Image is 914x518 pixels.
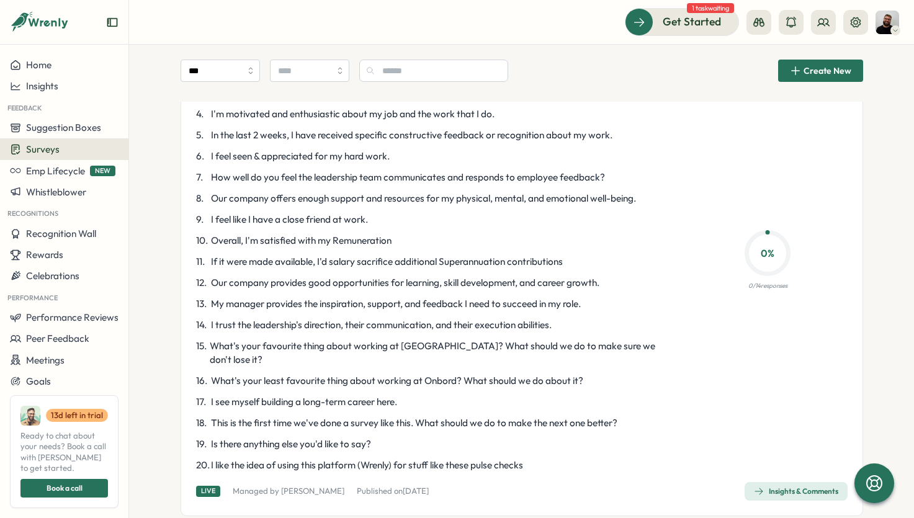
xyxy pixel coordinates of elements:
[211,192,636,205] span: Our company offers enough support and resources for my physical, mental, and emotional well-being.
[26,311,119,323] span: Performance Reviews
[211,255,563,269] span: If it were made available, I'd salary sacrifice additional Superannuation contributions
[211,395,397,409] span: I see myself building a long-term career here.
[20,431,108,474] span: Ready to chat about your needs? Book a call with [PERSON_NAME] to get started.
[211,213,368,226] span: I feel like I have a close friend at work.
[196,213,208,226] span: 9 .
[211,234,392,248] span: Overall, I'm satisfied with my Remuneration
[196,192,208,205] span: 8 .
[281,486,344,496] a: [PERSON_NAME]
[211,437,371,451] span: Is there anything else you'd like to say?
[196,234,208,248] span: 10 .
[20,406,40,426] img: Ali Khan
[26,333,89,344] span: Peer Feedback
[211,458,523,472] span: I like the idea of using this platform (Wrenly) for stuff like these pulse checks
[47,480,83,497] span: Book a call
[778,60,863,82] button: Create New
[196,339,208,367] span: 15 .
[211,171,605,184] span: How well do you feel the leadership team communicates and responds to employee feedback?
[46,409,108,422] a: 13d left in trial
[196,276,208,290] span: 12 .
[211,150,390,163] span: I feel seen & appreciated for my hard work.
[403,486,429,496] span: [DATE]
[26,80,58,92] span: Insights
[211,128,612,142] span: In the last 2 weeks, I have received specific constructive feedback or recognition about my work.
[211,297,581,311] span: My manager provides the inspiration, support, and feedback I need to succeed in my role.
[196,171,208,184] span: 7 .
[26,165,85,177] span: Emp Lifecycle
[748,281,787,291] p: 0 / 14 responses
[687,3,734,13] span: 1 task waiting
[26,122,101,133] span: Suggestion Boxes
[211,107,495,121] span: I'm motivated and enthusiastic about my job and the work that I do.
[26,354,65,366] span: Meetings
[625,8,739,35] button: Get Started
[745,482,848,501] button: Insights & Comments
[211,416,617,430] span: This is the first time we've done a survey like this. What should we do to make the next one better?
[26,59,52,71] span: Home
[196,128,208,142] span: 5 .
[196,374,208,388] span: 16 .
[210,339,673,367] span: What's your favourite thing about working at [GEOGRAPHIC_DATA]? What should we do to make sure we...
[26,186,86,198] span: Whistleblower
[196,297,208,311] span: 13 .
[804,66,851,75] span: Create New
[196,150,208,163] span: 6 .
[196,458,208,472] span: 20 .
[663,14,721,30] span: Get Started
[754,486,838,496] div: Insights & Comments
[211,374,583,388] span: What's your least favourite thing about working at Onbord? What should we do about it?
[106,16,119,29] button: Expand sidebar
[211,276,599,290] span: Our company provides good opportunities for learning, skill development, and career growth.
[196,395,208,409] span: 17 .
[196,107,208,121] span: 4 .
[876,11,899,34] img: Adrian Cardenosa
[26,270,79,282] span: Celebrations
[26,228,96,239] span: Recognition Wall
[20,479,108,498] button: Book a call
[196,416,208,430] span: 18 .
[90,166,115,176] span: NEW
[233,486,344,497] p: Managed by
[26,249,63,261] span: Rewards
[196,255,208,269] span: 11 .
[196,318,208,332] span: 14 .
[748,246,787,261] p: 0 %
[26,375,51,387] span: Goals
[26,143,60,155] span: Surveys
[196,437,208,451] span: 19 .
[357,486,429,497] p: Published on
[211,318,552,332] span: I trust the leadership's direction, their communication, and their execution abilities.
[196,486,220,496] div: Live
